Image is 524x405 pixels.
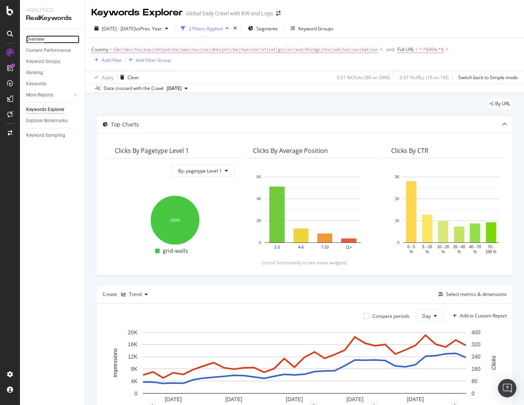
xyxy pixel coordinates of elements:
[186,10,273,17] div: Global Daily Crawl with KW and Logs
[407,245,415,249] text: 0 - 5
[128,354,138,360] text: 12K
[26,80,79,88] a: Keywords
[225,396,242,402] text: [DATE]
[346,396,363,402] text: [DATE]
[253,173,373,256] svg: A chart.
[458,74,518,81] div: Switch back to Simple mode
[232,25,238,32] div: times
[26,91,53,99] div: More Reports
[471,354,481,360] text: 240
[109,46,112,53] span: =
[391,173,511,256] svg: A chart.
[136,25,162,32] span: vs Prev. Year
[471,390,474,397] text: 0
[395,197,400,201] text: 2K
[469,245,481,249] text: 40 - 70
[26,117,68,125] div: Explorer Bookmarks
[113,44,378,55] span: Gbr|deu|fra|esp|nld|pol|ita|swe|rou|cze|dnk|prt|che|hun|nor|irl|zaf|grc|isr|aut|fin|bgr|hrv|svk|l...
[111,121,139,128] div: Top Charts
[441,250,445,254] text: %
[26,91,72,99] a: More Reports
[91,22,171,35] button: [DATE] - [DATE]vsPrev. Year
[26,131,65,139] div: Keyword Sampling
[127,74,139,81] div: Clear
[486,250,496,254] text: 100 %
[425,250,429,254] text: %
[397,46,414,53] span: Full URL
[391,147,428,154] div: Clicks By CTR
[460,314,507,318] div: Add to Custom Report
[457,250,461,254] text: %
[115,147,189,154] div: Clicks By pagetype Level 1
[455,71,518,83] button: Switch back to Simple mode
[26,14,79,23] div: RealKeywords
[102,74,114,81] div: Apply
[129,292,142,297] div: Trend
[256,219,261,223] text: 2K
[170,218,180,222] text: 100%
[450,310,507,322] button: Add to Custom Report
[386,46,394,53] button: and
[490,356,496,370] text: Clicks
[91,46,108,53] span: Country
[495,101,510,106] span: By URL
[102,288,151,300] div: Create
[167,85,182,92] span: 2024 Jul. 31st
[128,341,138,347] text: 16K
[345,245,352,249] text: 11+
[321,245,329,249] text: 7-10
[118,288,151,300] button: Trend
[164,84,191,93] button: [DATE]
[91,55,122,65] button: Add Filter
[102,57,122,63] div: Add Filter
[26,69,79,77] a: Ranking
[26,106,64,114] div: Keywords Explorer
[136,57,171,63] div: Add Filter Group
[337,74,390,81] div: 0.01 % Clicks ( 8K on 39M )
[26,46,71,55] div: Content Performance
[172,164,235,177] button: By: pagetype Level 1
[416,310,443,322] button: Day
[128,329,138,335] text: 20K
[256,25,278,32] span: Segments
[26,35,45,43] div: Overview
[26,6,79,14] div: Analytics
[26,58,60,66] div: Keyword Groups
[276,11,281,16] div: arrow-right-arrow-left
[112,349,118,377] text: Impressions
[115,191,235,246] svg: A chart.
[407,396,424,402] text: [DATE]
[102,328,507,405] svg: A chart.
[397,241,400,245] text: 0
[131,366,138,372] text: 8K
[256,175,261,179] text: 6K
[410,250,413,254] text: %
[26,106,79,114] a: Keywords Explorer
[165,396,182,402] text: [DATE]
[256,197,261,201] text: 4K
[26,80,46,88] div: Keywords
[178,168,222,174] span: By: pagetype Level 1
[471,329,481,335] text: 400
[26,46,79,55] a: Content Performance
[178,22,232,35] button: 2 Filters Applied
[395,175,400,179] text: 3K
[286,396,303,402] text: [DATE]
[435,290,507,299] button: Select metrics & dimensions
[91,71,114,83] button: Apply
[274,245,280,249] text: 1-3
[259,241,261,245] text: 0
[471,378,478,384] text: 80
[134,390,137,397] text: 0
[422,313,431,319] span: Day
[106,259,504,266] div: (scroll horizontally to see more widgets)
[471,341,481,347] text: 320
[471,366,481,372] text: 160
[26,35,79,43] a: Overview
[298,25,334,32] div: Keyword Groups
